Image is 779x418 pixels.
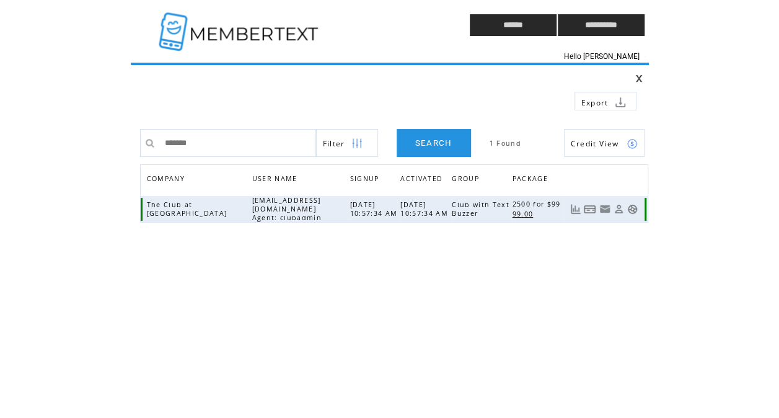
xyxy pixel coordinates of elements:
img: filters.png [351,130,363,158]
img: download.png [615,97,626,108]
a: Support [627,204,638,215]
a: PACKAGE [512,171,553,189]
a: View Bills [584,204,596,215]
span: COMPANY [147,171,188,189]
span: ACTIVATED [400,171,446,189]
img: credits.png [627,138,638,149]
a: 99.00 [512,208,539,219]
a: Credit View [564,129,645,157]
span: The Club at [GEOGRAPHIC_DATA] [147,200,231,218]
span: USER NAME [252,171,301,189]
a: Resend welcome email to this user [599,203,610,215]
span: [DATE] 10:57:34 AM [350,200,400,218]
span: Hello [PERSON_NAME] [564,52,640,61]
a: View Profile [614,204,624,215]
a: GROUP [452,171,485,189]
span: [EMAIL_ADDRESS][DOMAIN_NAME] Agent: clubadmin [252,196,325,222]
a: SIGNUP [350,174,382,182]
a: Export [574,92,636,110]
a: COMPANY [147,174,188,182]
span: 99.00 [512,210,536,218]
a: Filter [316,129,378,157]
span: PACKAGE [512,171,550,189]
span: Export to csv file [581,97,609,108]
span: 2500 for $99 [512,200,563,208]
span: Club with Text Buzzer [452,200,509,218]
span: SIGNUP [350,171,382,189]
span: Show Credits View [571,138,619,149]
span: [DATE] 10:57:34 AM [400,200,451,218]
a: SEARCH [397,129,471,157]
span: 1 Found [490,139,521,148]
a: USER NAME [252,174,301,182]
span: GROUP [452,171,482,189]
a: View Usage [570,204,581,215]
a: ACTIVATED [400,171,449,189]
span: Show filters [323,138,345,149]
